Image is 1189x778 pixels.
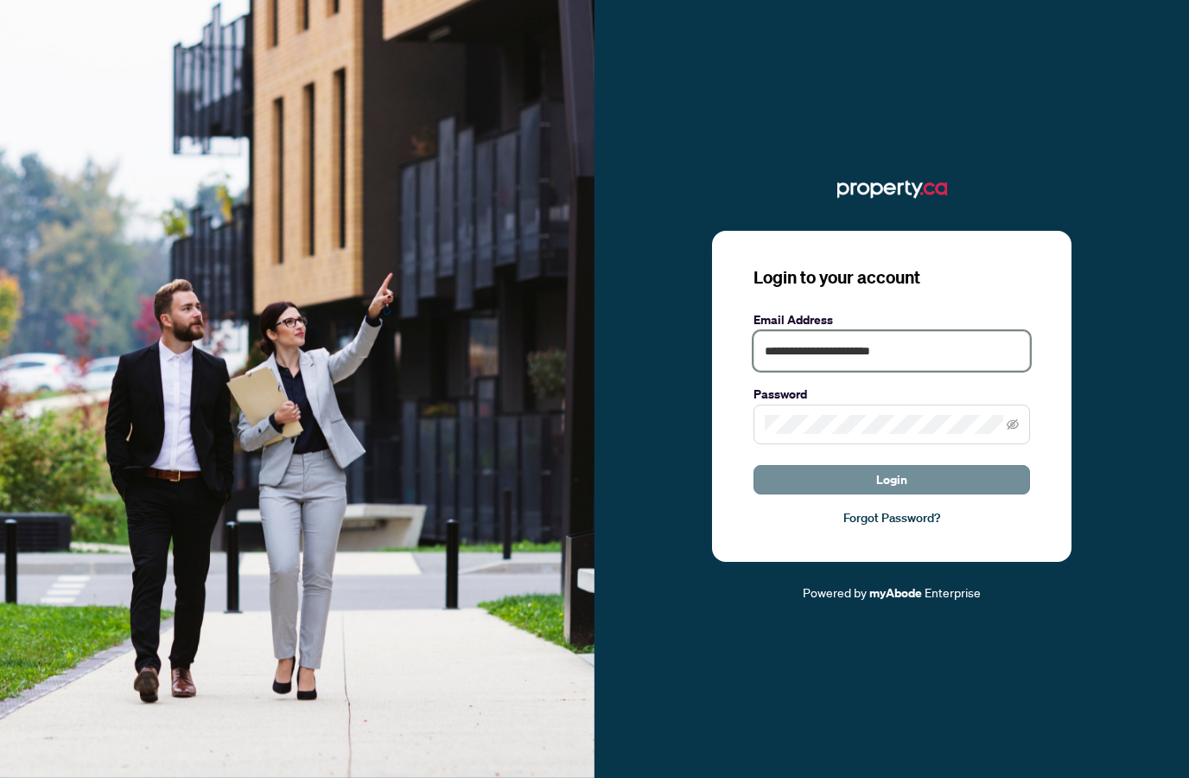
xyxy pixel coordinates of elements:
[753,465,1030,494] button: Login
[925,584,981,600] span: Enterprise
[753,508,1030,527] a: Forgot Password?
[837,175,947,203] img: ma-logo
[876,466,907,494] span: Login
[753,265,1030,290] h3: Login to your account
[869,583,922,603] a: myAbode
[803,584,867,600] span: Powered by
[753,385,1030,404] label: Password
[1007,418,1019,430] span: eye-invisible
[753,310,1030,329] label: Email Address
